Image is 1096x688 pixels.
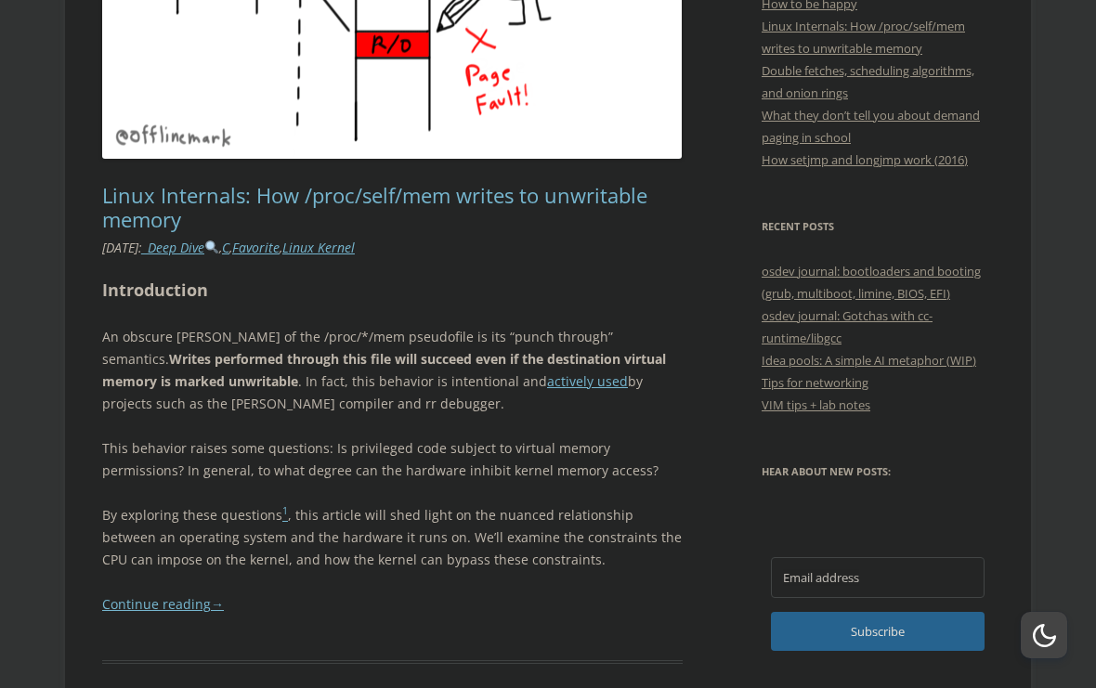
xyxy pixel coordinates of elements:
[142,239,219,256] a: _Deep Dive
[282,506,288,524] a: 1
[762,18,965,57] a: Linux Internals: How /proc/self/mem writes to unwritable memory
[102,504,683,571] p: By exploring these questions , this article will shed light on the nuanced relationship between a...
[762,263,981,302] a: osdev journal: bootloaders and booting (grub, multiboot, limine, BIOS, EFI)
[762,151,968,168] a: How setjmp and longjmp work (2016)
[211,595,224,613] span: →
[762,107,980,146] a: What they don’t tell you about demand paging in school
[762,396,870,413] a: VIM tips + lab notes
[762,461,994,483] h3: Hear about new posts:
[762,62,974,101] a: Double fetches, scheduling algorithms, and onion rings
[762,307,933,346] a: osdev journal: Gotchas with cc-runtime/libgcc
[102,277,683,304] h2: Introduction
[205,240,218,253] img: 🔍
[102,595,224,613] a: Continue reading→
[771,557,985,598] input: Email address
[102,437,683,482] p: This behavior raises some questions: Is privileged code subject to virtual memory permissions? In...
[547,372,628,390] a: actively used
[232,239,280,256] a: Favorite
[762,352,976,369] a: Idea pools: A simple AI metaphor (WIP)
[102,239,355,256] i: : , , ,
[102,350,666,390] strong: Writes performed through this file will succeed even if the destination virtual memory is marked ...
[102,181,647,233] a: Linux Internals: How /proc/self/mem writes to unwritable memory
[282,239,355,256] a: Linux Kernel
[222,239,229,256] a: C
[102,326,683,415] p: An obscure [PERSON_NAME] of the /proc/*/mem pseudofile is its “punch through” semantics. . In fac...
[771,612,985,651] button: Subscribe
[762,215,994,238] h3: Recent Posts
[282,504,288,517] sup: 1
[102,239,138,256] time: [DATE]
[762,374,868,391] a: Tips for networking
